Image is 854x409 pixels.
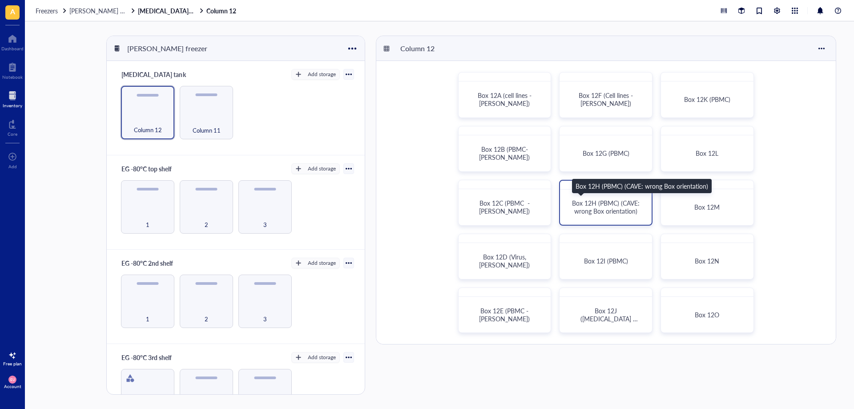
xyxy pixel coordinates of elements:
[580,306,638,331] span: Box 12J ([MEDICAL_DATA] [PERSON_NAME])
[479,198,532,215] span: Box 12C (PBMC - [PERSON_NAME])
[396,41,450,56] div: Column 12
[1,46,24,51] div: Dashboard
[8,117,17,137] a: Core
[479,252,530,269] span: Box 12D (Virus, [PERSON_NAME])
[138,7,238,15] a: [MEDICAL_DATA] tankColumn 12
[117,68,189,81] div: [MEDICAL_DATA] tank
[479,306,530,323] span: Box 12E (PBMC - [PERSON_NAME])
[8,131,17,137] div: Core
[308,353,336,361] div: Add storage
[291,163,340,174] button: Add storage
[3,361,22,366] div: Free plan
[146,314,149,324] span: 1
[205,314,208,324] span: 2
[134,125,162,135] span: Column 12
[694,202,720,211] span: Box 12M
[696,149,718,158] span: Box 12L
[123,41,211,56] div: [PERSON_NAME] freezer
[10,6,15,17] span: A
[684,95,730,104] span: Box 12K (PBMC)
[308,70,336,78] div: Add storage
[308,165,336,173] div: Add storage
[2,74,23,80] div: Notebook
[579,91,635,108] span: Box 12F (Cell lines - [PERSON_NAME])
[8,164,17,169] div: Add
[291,258,340,268] button: Add storage
[36,6,58,15] span: Freezers
[1,32,24,51] a: Dashboard
[479,145,530,162] span: Box 12B (PBMC-[PERSON_NAME])
[205,220,208,230] span: 2
[69,7,136,15] a: [PERSON_NAME] freezer
[117,162,176,175] div: EG -80°C top shelf
[3,89,22,108] a: Inventory
[193,126,221,135] span: Column 11
[572,198,641,215] span: Box 12H (PBMC) (CAVE: wrong Box orientation)
[117,351,176,364] div: EG -80°C 3rd shelf
[4,384,21,389] div: Account
[10,377,15,381] span: EU
[695,310,719,319] span: Box 12O
[263,314,267,324] span: 3
[2,60,23,80] a: Notebook
[263,220,267,230] span: 3
[3,103,22,108] div: Inventory
[478,91,533,108] span: Box 12A (cell lines - [PERSON_NAME])
[36,7,68,15] a: Freezers
[695,256,719,265] span: Box 12N
[584,256,628,265] span: Box 12I (PBMC)
[117,257,177,269] div: EG -80°C 2nd shelf
[576,181,708,191] div: Box 12H (PBMC) (CAVE: wrong Box orientation)
[291,352,340,363] button: Add storage
[583,149,629,158] span: Box 12G (PBMC)
[69,6,139,15] span: [PERSON_NAME] freezer
[308,259,336,267] div: Add storage
[146,220,149,230] span: 1
[291,69,340,80] button: Add storage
